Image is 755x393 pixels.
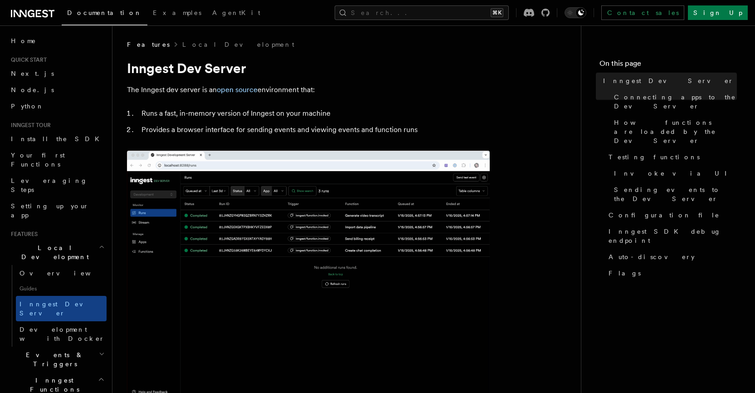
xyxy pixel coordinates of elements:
span: Home [11,36,36,45]
a: Connecting apps to the Dev Server [610,89,737,114]
a: Setting up your app [7,198,107,223]
span: Sending events to the Dev Server [614,185,737,203]
a: Inngest SDK debug endpoint [605,223,737,249]
span: Python [11,103,44,110]
span: How functions are loaded by the Dev Server [614,118,737,145]
span: Configuration file [609,211,720,220]
a: Your first Functions [7,147,107,172]
h4: On this page [599,58,737,73]
span: Auto-discovery [609,252,695,261]
a: Configuration file [605,207,737,223]
button: Toggle dark mode [565,7,586,18]
kbd: ⌘K [491,8,503,17]
li: Provides a browser interface for sending events and viewing events and function runs [139,123,490,136]
span: Features [7,231,38,238]
a: Examples [147,3,207,25]
a: Overview [16,265,107,281]
span: Overview [19,270,113,277]
span: Events & Triggers [7,350,99,368]
a: Testing functions [605,149,737,165]
a: Install the SDK [7,131,107,147]
span: Flags [609,269,641,278]
span: Documentation [67,9,142,16]
a: Sign Up [688,5,748,20]
span: Your first Functions [11,152,65,168]
span: Next.js [11,70,54,77]
p: The Inngest dev server is an environment that: [127,84,490,96]
a: Leveraging Steps [7,172,107,198]
span: Guides [16,281,107,296]
a: Home [7,33,107,49]
span: Inngest Dev Server [603,76,734,85]
a: Flags [605,265,737,281]
a: How functions are loaded by the Dev Server [610,114,737,149]
span: Invoke via UI [614,169,735,178]
button: Local Development [7,240,107,265]
span: Features [127,40,170,49]
a: Contact sales [601,5,684,20]
a: Next.js [7,65,107,82]
a: open source [217,85,258,94]
a: Invoke via UI [610,165,737,182]
span: AgentKit [212,9,260,16]
span: Quick start [7,56,47,64]
span: Inngest Dev Server [19,300,97,317]
button: Events & Triggers [7,347,107,372]
button: Search...⌘K [335,5,509,20]
a: Python [7,98,107,114]
a: AgentKit [207,3,266,25]
span: Local Development [7,243,99,261]
a: Development with Docker [16,321,107,347]
a: Inngest Dev Server [599,73,737,89]
a: Local Development [182,40,294,49]
span: Development with Docker [19,326,105,342]
a: Node.js [7,82,107,98]
span: Examples [153,9,201,16]
span: Inngest tour [7,122,51,129]
span: Connecting apps to the Dev Server [614,93,737,111]
span: Testing functions [609,152,700,162]
span: Node.js [11,86,54,93]
li: Runs a fast, in-memory version of Inngest on your machine [139,107,490,120]
a: Auto-discovery [605,249,737,265]
h1: Inngest Dev Server [127,60,490,76]
a: Sending events to the Dev Server [610,182,737,207]
a: Inngest Dev Server [16,296,107,321]
span: Inngest SDK debug endpoint [609,227,737,245]
span: Install the SDK [11,135,105,142]
div: Local Development [7,265,107,347]
a: Documentation [62,3,147,25]
span: Setting up your app [11,202,89,219]
span: Leveraging Steps [11,177,88,193]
